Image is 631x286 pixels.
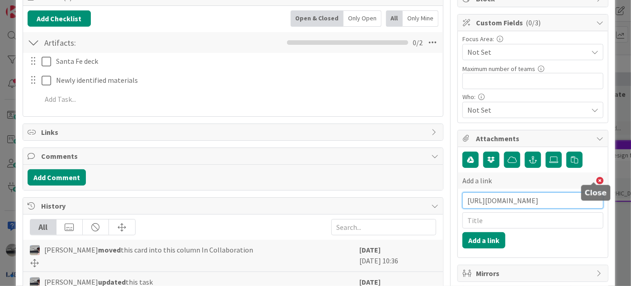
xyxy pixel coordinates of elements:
[403,10,438,27] div: Only Mine
[291,10,344,27] div: Open & Closed
[359,245,381,254] b: [DATE]
[413,37,423,48] span: 0 / 2
[462,175,492,186] span: Add a link
[476,17,592,28] span: Custom Fields
[41,127,427,138] span: Links
[28,10,91,27] button: Add Checklist
[462,232,505,248] button: Add a link
[41,34,217,51] input: Add Checklist...
[462,94,603,100] div: Who:
[56,56,437,67] p: Santa Fe deck
[344,10,381,27] div: Only Open
[467,47,588,57] span: Not Set
[462,36,603,42] div: Focus Area:
[359,244,436,267] div: [DATE] 10:36
[386,10,403,27] div: All
[41,151,427,162] span: Comments
[462,192,603,209] input: Paste URL...
[98,245,121,254] b: moved
[331,219,436,235] input: Search...
[41,200,427,211] span: History
[467,105,588,115] span: Not Set
[30,219,57,235] div: All
[526,18,541,27] span: ( 0/3 )
[56,75,437,86] p: Newly identified materials
[28,169,86,186] button: Add Comment
[44,244,253,255] span: [PERSON_NAME] this card into this column In Collaboration
[476,133,592,144] span: Attachments
[462,212,603,229] input: Title
[30,245,40,255] img: jB
[462,65,535,73] label: Maximum number of teams
[476,268,592,279] span: Mirrors
[585,189,607,197] h5: Close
